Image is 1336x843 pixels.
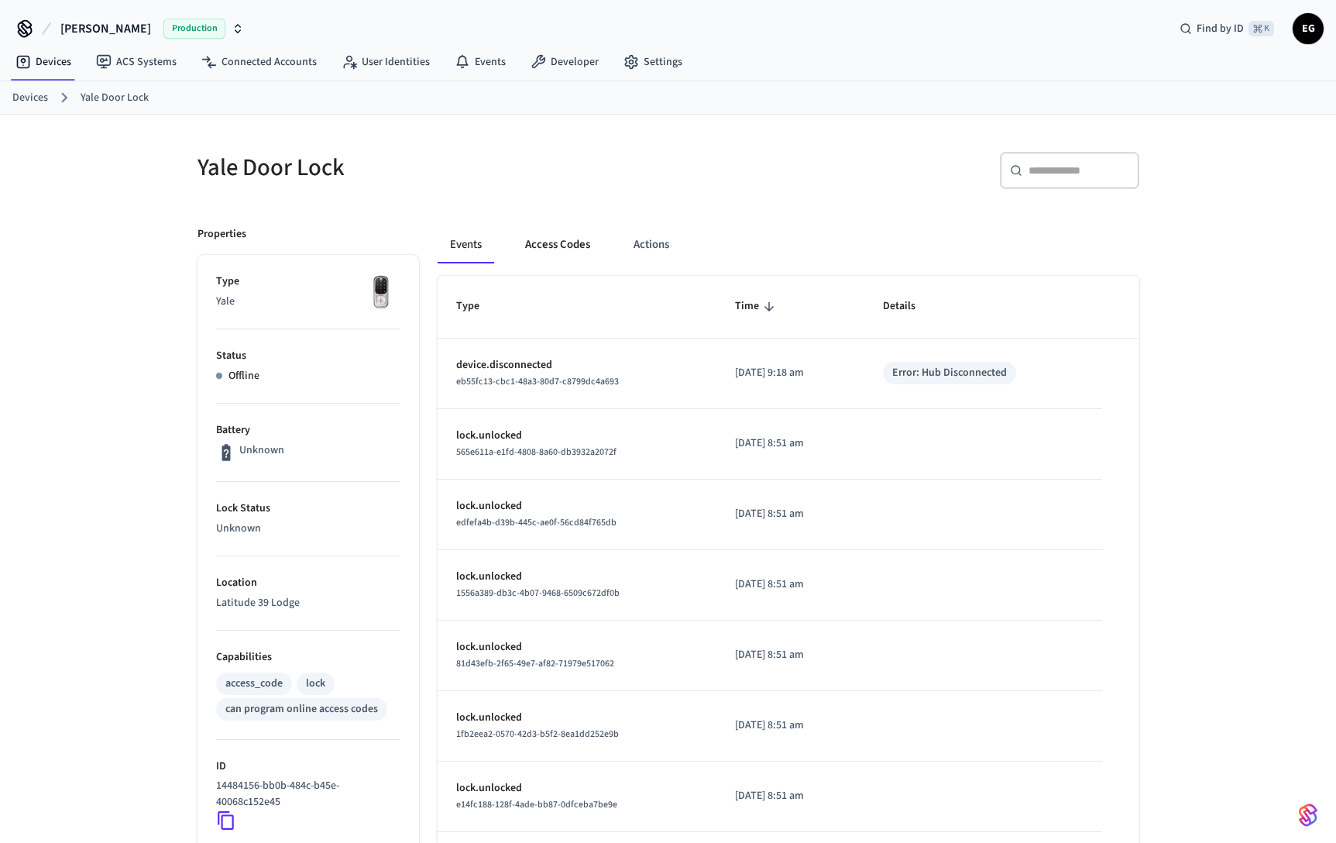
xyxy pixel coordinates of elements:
[189,48,329,76] a: Connected Accounts
[438,226,494,263] button: Events
[735,506,846,522] p: [DATE] 8:51 am
[1248,21,1274,36] span: ⌘ K
[239,442,284,459] p: Unknown
[1197,21,1244,36] span: Find by ID
[216,422,400,439] p: Battery
[81,90,149,106] a: Yale Door Lock
[513,226,603,263] button: Access Codes
[60,19,151,38] span: [PERSON_NAME]
[442,48,518,76] a: Events
[216,649,400,666] p: Capabilities
[456,710,699,726] p: lock.unlocked
[197,226,246,243] p: Properties
[216,575,400,591] p: Location
[456,569,699,585] p: lock.unlocked
[216,521,400,537] p: Unknown
[456,446,616,459] span: 565e611a-e1fd-4808-8a60-db3932a2072f
[735,435,846,452] p: [DATE] 8:51 am
[456,294,500,318] span: Type
[611,48,695,76] a: Settings
[456,728,619,741] span: 1fb2eea2-0570-42d3-b5f2-8ea1dd252e9b
[216,595,400,611] p: Latitude 39 Lodge
[456,639,699,655] p: lock.unlocked
[329,48,442,76] a: User Identities
[735,717,846,734] p: [DATE] 8:51 am
[3,48,84,76] a: Devices
[456,587,620,600] span: 1556a389-db3c-4b07-9468-6509c672df0b
[456,516,616,529] span: edfefa4b-d39b-445c-ae0f-56cd84f765db
[216,759,400,775] p: ID
[456,780,699,797] p: lock.unlocked
[438,226,1139,263] div: ant example
[216,778,394,810] p: 14484156-bb0b-484c-b45e-40068c152e45
[735,294,779,318] span: Time
[456,798,617,811] span: e14fc188-128f-4ade-bb87-0dfceba7be9e
[84,48,189,76] a: ACS Systems
[362,274,400,312] img: Yale Assure Touchscreen Wifi Smart Lock, Satin Nickel, Front
[735,788,846,804] p: [DATE] 8:51 am
[621,226,682,263] button: Actions
[735,647,846,663] p: [DATE] 8:51 am
[225,701,378,717] div: can program online access codes
[456,498,699,514] p: lock.unlocked
[228,368,259,384] p: Offline
[216,294,400,310] p: Yale
[216,348,400,364] p: Status
[1294,15,1322,43] span: EG
[306,676,325,692] div: lock
[12,90,48,106] a: Devices
[735,365,846,381] p: [DATE] 9:18 am
[163,19,225,39] span: Production
[197,152,659,184] h5: Yale Door Lock
[456,428,699,444] p: lock.unlocked
[892,365,1007,381] div: Error: Hub Disconnected
[456,357,699,373] p: device.disconnected
[1293,13,1324,44] button: EG
[1299,803,1317,828] img: SeamLogoGradient.69752ec5.svg
[735,576,846,593] p: [DATE] 8:51 am
[216,274,400,290] p: Type
[456,375,619,388] span: eb55fc13-cbc1-48a3-80d7-c8799dc4a693
[1167,15,1286,43] div: Find by ID⌘ K
[456,657,614,670] span: 81d43efb-2f65-49e7-af82-71979e517062
[216,501,400,517] p: Lock Status
[518,48,611,76] a: Developer
[883,294,936,318] span: Details
[225,676,283,692] div: access_code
